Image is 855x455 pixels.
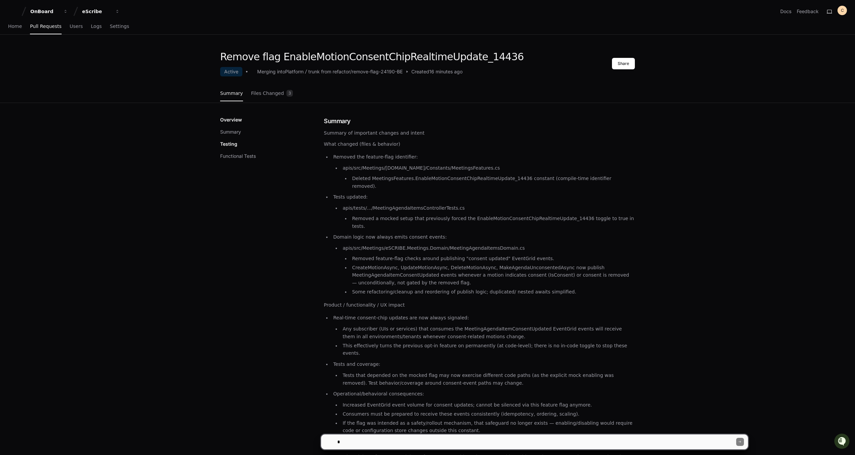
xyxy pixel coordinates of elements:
li: apis/tests/.../MeetingAgendaItemsControllerTests.cs [341,204,635,230]
div: We're available if you need us! [23,57,85,62]
li: Any subscriber (UIs or services) that consumes the MeetingAgendaItemConsentUpdated EventGrid even... [341,325,635,341]
li: Removed a mocked setup that previously forced the EnableMotionConsentChipRealtimeUpdate_14436 tog... [350,215,635,230]
p: Overview [220,116,242,123]
a: Settings [110,19,129,34]
button: C [837,6,847,15]
a: Users [70,19,83,34]
p: Summary of important changes and intent [324,129,635,137]
a: Powered byPylon [47,70,81,76]
a: Home [8,19,22,34]
div: trunk from refactor/remove-flag-24190-BE [308,68,403,75]
h1: Remove flag EnableMotionConsentChipRealtimeUpdate_14436 [220,51,524,63]
div: Platform [285,68,304,75]
li: CreateMotionAsync, UpdateMotionAsync, DeleteMotionAsync, MakeAgendaUnconsentedAsync now publish M... [350,264,635,287]
p: Tests updated: [333,193,635,201]
button: Functional Tests [220,153,256,160]
span: Pull Requests [30,24,61,28]
div: OnBoard [30,8,59,15]
a: Logs [91,19,102,34]
li: Deleted MeetingsFeatures.EnableMotionConsentChipRealtimeUpdate_14436 constant (compile-time ident... [350,175,635,190]
span: 16 minutes ago [429,68,463,75]
button: OnBoard [28,5,71,17]
div: Welcome [7,27,123,38]
button: Share [612,58,635,69]
span: Settings [110,24,129,28]
li: Removed feature-flag checks around publishing "consent updated" EventGrid events. [350,255,635,262]
span: 3 [286,90,293,97]
div: Start new chat [23,50,110,57]
span: Summary [220,91,243,95]
div: Merging into [257,68,285,75]
a: Docs [780,8,791,15]
p: Domain logic now always emits consent events: [333,233,635,241]
li: apis/src/Meetings/eSCRIBE.Meetings.Domain/MeetingAgendaItemsDomain.cs [341,244,635,296]
p: Operational/behavioral consequences: [333,390,635,398]
li: Some refactoring/cleanup and reordering of publish logic; duplicated/ nested awaits simplified. [350,288,635,296]
span: Logs [91,24,102,28]
img: 1756235613930-3d25f9e4-fa56-45dd-b3ad-e072dfbd1548 [7,50,19,62]
span: Users [70,24,83,28]
span: Created [411,68,429,75]
li: apis/src/Meetings/[DOMAIN_NAME]/Constants/MeetingsFeatures.cs [341,164,635,190]
a: Pull Requests [30,19,61,34]
li: This effectively turns the previous opt-in feature on permanently (at code-level); there is no in... [341,342,635,357]
div: eScribe [82,8,111,15]
button: Summary [220,129,241,135]
h1: Summary [324,116,635,126]
button: Start new chat [114,52,123,60]
p: Removed the feature-flag identifier: [333,153,635,161]
p: Tests and coverage: [333,360,635,368]
li: If the flag was intended as a safety/rollout mechanism, that safeguard no longer exists — enablin... [341,419,635,435]
div: Active [220,67,242,76]
iframe: Open customer support [833,433,852,451]
li: Tests that depended on the mocked flag may now exercise different code paths (as the explicit moc... [341,372,635,387]
li: Consumers must be prepared to receive these events consistently (idempotency, ordering, scaling). [341,410,635,418]
img: PlayerZero [7,7,20,20]
p: Product / functionality / UX impact [324,301,635,309]
li: Increased EventGrid event volume for consent updates; cannot be silenced via this feature flag an... [341,401,635,409]
span: Home [8,24,22,28]
button: Feedback [797,8,819,15]
span: Files Changed [251,91,284,95]
h1: C [841,8,844,13]
span: Pylon [67,71,81,76]
p: Real-time consent-chip updates are now always signaled: [333,314,635,322]
button: eScribe [79,5,123,17]
p: What changed (files & behavior) [324,140,635,148]
p: Testing [220,141,237,147]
